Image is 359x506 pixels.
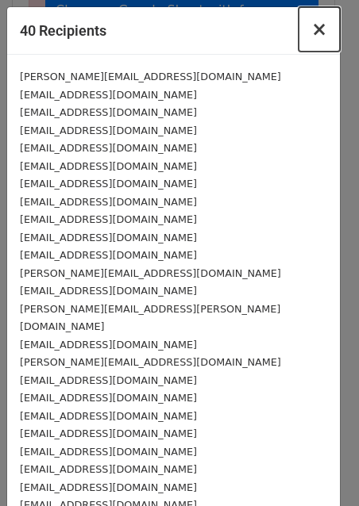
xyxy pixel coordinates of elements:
small: [EMAIL_ADDRESS][DOMAIN_NAME] [20,446,197,458]
small: [EMAIL_ADDRESS][DOMAIN_NAME] [20,213,197,225]
small: [EMAIL_ADDRESS][DOMAIN_NAME] [20,249,197,261]
small: [EMAIL_ADDRESS][DOMAIN_NAME] [20,196,197,208]
small: [EMAIL_ADDRESS][DOMAIN_NAME] [20,339,197,351]
small: [EMAIL_ADDRESS][DOMAIN_NAME] [20,392,197,404]
small: [EMAIL_ADDRESS][DOMAIN_NAME] [20,285,197,297]
small: [EMAIL_ADDRESS][DOMAIN_NAME] [20,106,197,118]
small: [EMAIL_ADDRESS][DOMAIN_NAME] [20,481,197,493]
span: × [311,18,327,40]
small: [EMAIL_ADDRESS][DOMAIN_NAME] [20,89,197,101]
iframe: Chat Widget [280,430,359,506]
small: [PERSON_NAME][EMAIL_ADDRESS][DOMAIN_NAME] [20,267,281,279]
small: [EMAIL_ADDRESS][DOMAIN_NAME] [20,160,197,172]
small: [EMAIL_ADDRESS][DOMAIN_NAME] [20,427,197,439]
small: [EMAIL_ADDRESS][DOMAIN_NAME] [20,142,197,154]
small: [PERSON_NAME][EMAIL_ADDRESS][PERSON_NAME][DOMAIN_NAME] [20,303,280,333]
small: [EMAIL_ADDRESS][DOMAIN_NAME] [20,463,197,475]
h5: 40 Recipients [20,20,106,41]
small: [PERSON_NAME][EMAIL_ADDRESS][DOMAIN_NAME] [20,71,281,82]
small: [EMAIL_ADDRESS][DOMAIN_NAME] [20,178,197,190]
small: [EMAIL_ADDRESS][DOMAIN_NAME] [20,410,197,422]
small: [EMAIL_ADDRESS][DOMAIN_NAME] [20,374,197,386]
small: [PERSON_NAME][EMAIL_ADDRESS][DOMAIN_NAME] [20,356,281,368]
small: [EMAIL_ADDRESS][DOMAIN_NAME] [20,125,197,136]
small: [EMAIL_ADDRESS][DOMAIN_NAME] [20,232,197,243]
div: Tiện ích trò chuyện [280,430,359,506]
button: Close [299,7,340,52]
